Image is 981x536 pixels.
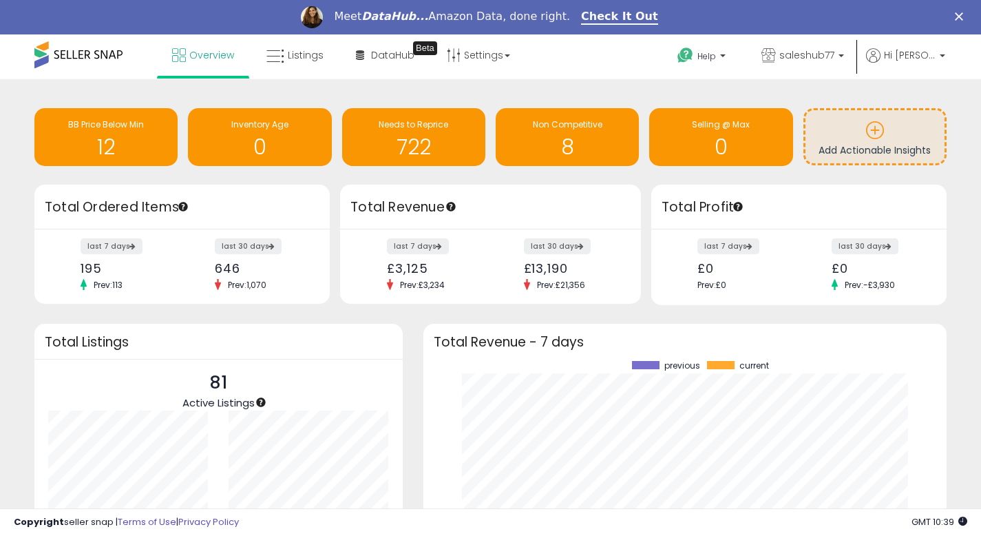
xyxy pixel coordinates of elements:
[677,47,694,64] i: Get Help
[955,12,969,21] div: Close
[255,396,267,409] div: Tooltip anchor
[496,108,639,166] a: Non Competitive 8
[346,34,425,76] a: DataHub
[819,143,931,157] span: Add Actionable Insights
[81,261,171,276] div: 195
[45,337,392,347] h3: Total Listings
[666,37,739,79] a: Help
[413,41,437,55] div: Tooltip anchor
[805,110,945,163] a: Add Actionable Insights
[866,48,945,79] a: Hi [PERSON_NAME]
[524,261,617,276] div: £13,190
[182,395,255,410] span: Active Listings
[393,279,452,291] span: Prev: £3,234
[68,118,144,130] span: BB Price Below Min
[697,50,716,62] span: Help
[832,238,898,254] label: last 30 days
[434,337,936,347] h3: Total Revenue - 7 days
[732,200,744,213] div: Tooltip anchor
[832,261,922,276] div: £0
[371,48,414,62] span: DataHub
[662,198,936,217] h3: Total Profit
[45,198,319,217] h3: Total Ordered Items
[301,6,323,28] img: Profile image for Georgie
[231,118,288,130] span: Inventory Age
[656,136,785,158] h1: 0
[533,118,602,130] span: Non Competitive
[288,48,324,62] span: Listings
[195,136,324,158] h1: 0
[387,261,480,276] div: £3,125
[436,34,520,76] a: Settings
[911,515,967,528] span: 2025-09-17 10:39 GMT
[697,279,726,291] span: Prev: £0
[349,136,478,158] h1: 722
[41,136,171,158] h1: 12
[34,108,178,166] a: BB Price Below Min 12
[649,108,792,166] a: Selling @ Max 0
[215,261,306,276] div: 646
[581,10,658,25] a: Check It Out
[188,108,331,166] a: Inventory Age 0
[256,34,334,76] a: Listings
[14,516,239,529] div: seller snap | |
[334,10,570,23] div: Meet Amazon Data, done right.
[739,361,769,371] span: current
[530,279,592,291] span: Prev: £21,356
[751,34,854,79] a: saleshub77
[189,48,234,62] span: Overview
[838,279,902,291] span: Prev: -£3,930
[215,238,282,254] label: last 30 days
[14,515,64,528] strong: Copyright
[697,238,759,254] label: last 7 days
[884,48,936,62] span: Hi [PERSON_NAME]
[178,515,239,528] a: Privacy Policy
[692,118,750,130] span: Selling @ Max
[779,48,834,62] span: saleshub77
[162,34,244,76] a: Overview
[87,279,129,291] span: Prev: 113
[387,238,449,254] label: last 7 days
[221,279,273,291] span: Prev: 1,070
[379,118,448,130] span: Needs to Reprice
[350,198,631,217] h3: Total Revenue
[503,136,632,158] h1: 8
[81,238,143,254] label: last 7 days
[118,515,176,528] a: Terms of Use
[177,200,189,213] div: Tooltip anchor
[524,238,591,254] label: last 30 days
[697,261,788,276] div: £0
[664,361,700,371] span: previous
[445,200,457,213] div: Tooltip anchor
[182,370,255,396] p: 81
[342,108,485,166] a: Needs to Reprice 722
[361,10,428,23] i: DataHub...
